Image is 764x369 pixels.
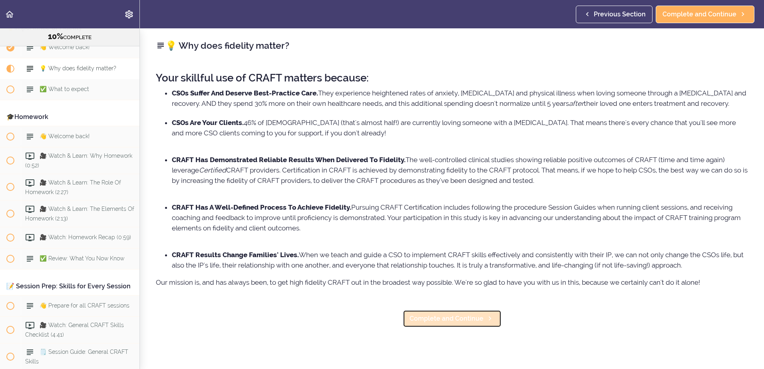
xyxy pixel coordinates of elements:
[25,322,124,338] span: 🎥 Watch: General CRAFT Skills Checklist (4:41)
[172,89,318,97] strong: CSOs Suffer And Deserve Best-Practice Care.
[410,314,483,323] span: Complete and Continue
[663,10,736,19] span: Complete and Continue
[172,251,299,259] strong: CRAFT Results Change Families' Lives.
[40,256,124,262] span: ✅ Review: What You Now Know
[40,234,131,241] span: 🎥 Watch: Homework Recap (0:59)
[172,202,748,244] li: Pursuing CRAFT Certification includes following the procedure Session Guides when running client ...
[172,156,406,164] strong: CRAFT Has Demonstrated Reliable Results When Delivered To Fidelity.
[172,155,748,196] li: The well-controlled clinical studies showing reliable positive outcomes of CRAFT (time and time a...
[10,32,129,42] div: COMPLETE
[172,119,244,127] strong: CSOs Are Your Clients.
[199,166,226,174] em: Certified
[124,10,134,19] svg: Settings Menu
[156,72,748,84] h2: Your skillful use of CRAFT matters because:
[172,250,748,270] li: When we teach and guide a CSO to implement CRAFT skills effectively and consistently with their I...
[172,88,748,109] li: They experience heightened rates of anxiety, [MEDICAL_DATA] and physical illness when loving some...
[594,10,646,19] span: Previous Section
[40,86,89,92] span: ✅ What to expect
[40,303,129,309] span: 👋 Prepare for all CRAFT sessions
[25,153,132,168] span: 🎥 Watch & Learn: Why Homework (0:52)
[156,276,748,288] p: Our mission is, and has always been, to get high fidelity CRAFT out in the broadest way possible....
[40,65,116,71] span: 💡 Why does fidelity matter?
[40,44,90,50] span: 👋 Welcome back!
[403,310,501,327] a: Complete and Continue
[48,32,63,41] span: 10%
[172,203,351,211] strong: CRAFT Has A Well-Defined Process To Achieve Fidelity.
[25,349,128,365] span: 🗒️ Session Guide: General CRAFT Skills
[656,6,754,23] a: Complete and Continue
[172,117,748,149] li: 46% of [DEMOGRAPHIC_DATA] (that's almost half!) are currently loving someone with a [MEDICAL_DATA...
[5,10,14,19] svg: Back to course curriculum
[576,6,653,23] a: Previous Section
[156,39,748,52] h2: 💡 Why does fidelity matter?
[25,179,121,195] span: 🎥 Watch & Learn: The Role Of Homework (2:27)
[40,133,90,139] span: 👋 Welcome back!
[569,99,584,107] em: after
[25,206,134,222] span: 🎥 Watch & Learn: The Elements Of Homework (2:13)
